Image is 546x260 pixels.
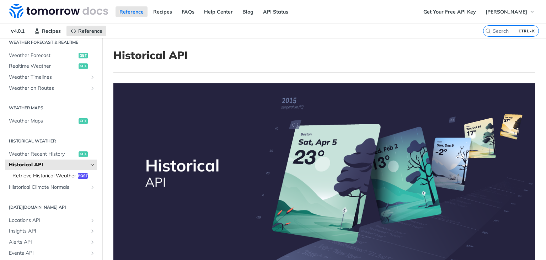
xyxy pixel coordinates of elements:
span: get [79,151,88,157]
span: Historical API [9,161,88,168]
a: Locations APIShow subpages for Locations API [5,215,97,226]
button: [PERSON_NAME] [482,6,539,17]
a: Blog [239,6,257,17]
button: Show subpages for Locations API [90,218,95,223]
span: Weather Timelines [9,74,88,81]
a: Help Center [200,6,237,17]
a: Get Your Free API Key [419,6,480,17]
button: Show subpages for Insights API [90,228,95,234]
span: post [78,173,88,179]
a: Reference [116,6,148,17]
a: Historical Climate NormalsShow subpages for Historical Climate Normals [5,182,97,193]
a: Realtime Weatherget [5,61,97,72]
span: [PERSON_NAME] [486,9,527,15]
a: API Status [259,6,292,17]
span: Recipes [42,28,61,34]
span: Alerts API [9,239,88,246]
h2: Weather Maps [5,105,97,111]
a: Historical APIHide subpages for Historical API [5,160,97,170]
span: Reference [78,28,102,34]
span: Insights API [9,228,88,235]
a: Retrieve Historical Weatherpost [9,171,97,181]
button: Show subpages for Weather Timelines [90,74,95,80]
h2: [DATE][DOMAIN_NAME] API [5,204,97,210]
span: get [79,118,88,124]
span: Weather Maps [9,118,77,125]
a: Reference [66,26,106,36]
span: Retrieve Historical Weather [12,172,76,180]
a: Weather Mapsget [5,116,97,126]
a: Recipes [30,26,65,36]
a: Weather TimelinesShow subpages for Weather Timelines [5,72,97,83]
button: Show subpages for Events API [90,250,95,256]
a: Insights APIShow subpages for Insights API [5,226,97,236]
a: Recipes [149,6,176,17]
span: Locations API [9,217,88,224]
a: FAQs [178,6,198,17]
kbd: CTRL-K [517,27,537,35]
a: Weather on RoutesShow subpages for Weather on Routes [5,83,97,94]
button: Show subpages for Historical Climate Normals [90,184,95,190]
span: Weather Forecast [9,52,77,59]
button: Show subpages for Alerts API [90,239,95,245]
svg: Search [485,28,491,34]
span: Realtime Weather [9,63,77,70]
button: Hide subpages for Historical API [90,162,95,168]
span: Events API [9,250,88,257]
img: Tomorrow.io Weather API Docs [9,4,108,18]
span: v4.0.1 [7,26,28,36]
button: Show subpages for Weather on Routes [90,85,95,91]
h2: Weather Forecast & realtime [5,39,97,46]
a: Events APIShow subpages for Events API [5,248,97,259]
span: get [79,53,88,58]
a: Weather Recent Historyget [5,149,97,160]
span: Weather Recent History [9,151,77,158]
span: Weather on Routes [9,85,88,92]
a: Weather Forecastget [5,50,97,61]
span: Historical Climate Normals [9,184,88,191]
a: Alerts APIShow subpages for Alerts API [5,237,97,248]
h1: Historical API [113,49,535,62]
h2: Historical Weather [5,138,97,144]
span: get [79,63,88,69]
